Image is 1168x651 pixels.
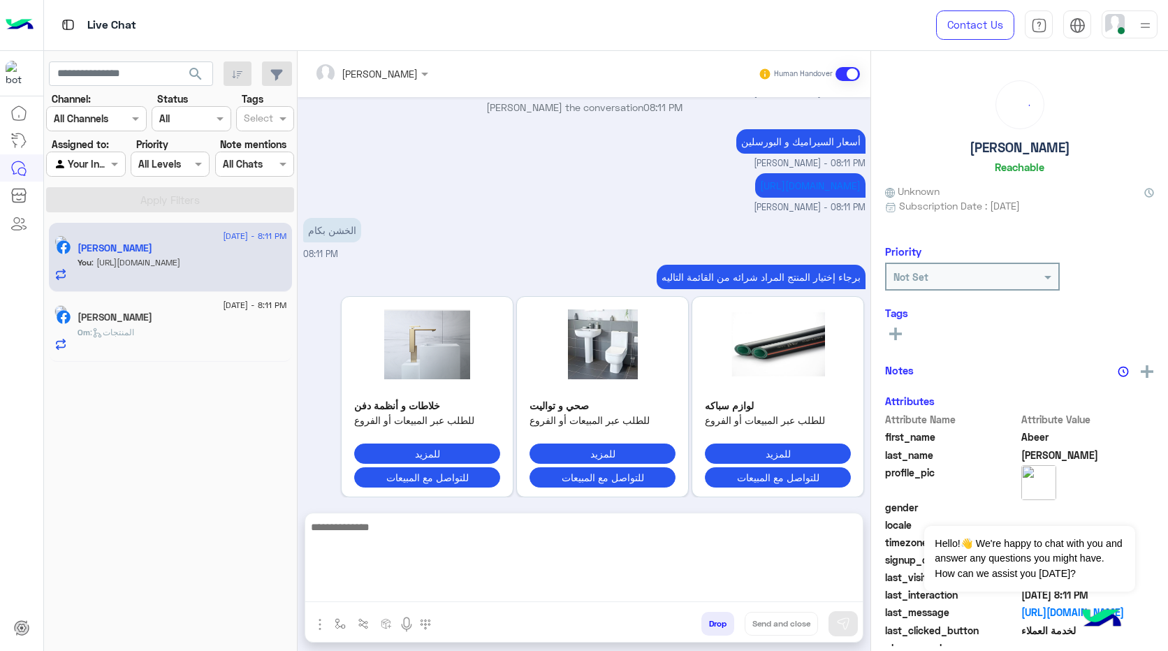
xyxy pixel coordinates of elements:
h6: Reachable [995,161,1044,173]
button: select flow [329,612,352,635]
a: [URL][DOMAIN_NAME] [1021,605,1155,620]
span: last_name [885,448,1019,462]
img: Trigger scenario [358,618,369,629]
img: send voice note [398,616,415,633]
img: %D8%B3%D8%A8%D8%A7%D9%83%D9%87.jpeg [705,309,851,379]
p: لوازم سباكه [705,398,851,413]
p: 12/9/2025, 8:11 PM [303,218,361,242]
span: Attribute Value [1021,412,1155,427]
img: userImage [1105,14,1125,34]
span: profile_pic [885,465,1019,497]
span: Salah [1021,448,1155,462]
img: tab [59,16,77,34]
img: Logo [6,10,34,40]
span: gender [885,500,1019,515]
a: [URL][DOMAIN_NAME] [760,180,861,191]
button: للتواصل مع المبيعات [705,467,851,488]
span: search [187,66,204,82]
label: Priority [136,137,168,152]
div: Select [242,110,273,129]
img: select flow [335,618,346,629]
span: 08:11 PM [303,249,338,259]
img: add [1141,365,1153,378]
img: tab [1070,17,1086,34]
label: Tags [242,92,263,106]
button: create order [375,612,398,635]
a: Contact Us [936,10,1014,40]
p: خلاطات و أنظمة دفن [354,398,500,413]
label: Channel: [52,92,91,106]
span: timezone [885,535,1019,550]
img: send message [836,617,850,631]
img: send attachment [312,616,328,633]
img: hulul-logo.png [1077,595,1126,644]
h5: Om Omar [78,312,152,323]
h5: Abeer Salah [78,242,152,254]
span: https://www.ahmedelsallab.com/ar/ceramic-porcelain.html [92,257,180,268]
img: make a call [420,619,431,630]
button: للتواصل مع المبيعات [354,467,500,488]
button: للمزيد [354,444,500,464]
button: للمزيد [530,444,676,464]
small: Human Handover [774,68,833,80]
p: [PERSON_NAME] the conversation [303,100,866,115]
span: [PERSON_NAME] - 08:11 PM [754,157,866,170]
label: Note mentions [220,137,286,152]
img: create order [381,618,392,629]
span: first_name [885,430,1019,444]
span: last_message [885,605,1019,620]
span: Om [78,327,90,337]
h6: Attributes [885,395,935,407]
span: signup_date [885,553,1019,567]
h5: [PERSON_NAME] [970,140,1070,156]
img: Facebook [57,240,71,254]
img: %D8%AE%D9%84%D8%A7%D8%B7%D8%A7%D8%AA.png [354,309,500,379]
p: 12/9/2025, 8:11 PM [657,265,866,289]
span: للطلب عبر المبيعات أو الفروع [354,413,500,427]
img: tab [1031,17,1047,34]
img: Facebook [57,310,71,324]
img: picture [54,235,67,248]
span: Hello!👋 We're happy to chat with you and answer any questions you might have. How can we assist y... [924,526,1134,592]
span: Attribute Name [885,412,1019,427]
h6: Priority [885,245,921,258]
span: last_clicked_button [885,623,1019,638]
div: loading... [1000,85,1040,125]
span: last_interaction [885,587,1019,602]
h6: Notes [885,364,914,376]
img: picture [54,305,67,318]
img: picture [1021,465,1056,500]
label: Status [157,92,188,106]
button: Send and close [745,612,818,636]
h6: Tags [885,307,1154,319]
span: [PERSON_NAME] - 08:11 PM [754,201,866,214]
span: Abeer [1021,430,1155,444]
span: 08:11 PM [643,101,682,113]
span: للطلب عبر المبيعات أو الفروع [705,413,851,427]
img: %D8%B5%D8%AD%D9%8A%20%D9%88%D8%AA%D9%88%D8%A7%D9%84%D9%8A%D8%AA.jpg [530,309,676,379]
p: Live Chat [87,16,136,35]
span: لخدمة العملاء [1021,623,1155,638]
button: search [179,61,213,92]
button: للتواصل مع المبيعات [530,467,676,488]
label: Assigned to: [52,137,109,152]
button: Apply Filters [46,187,294,212]
img: profile [1137,17,1154,34]
p: 12/9/2025, 8:11 PM [736,129,866,154]
span: : المنتجات [90,327,134,337]
button: Trigger scenario [352,612,375,635]
button: Drop [701,612,734,636]
p: 12/9/2025, 8:11 PM [755,173,866,198]
a: tab [1025,10,1053,40]
img: notes [1118,366,1129,377]
span: للطلب عبر المبيعات أو الفروع [530,413,676,427]
span: Subscription Date : [DATE] [899,198,1020,213]
span: last_visited_flow [885,570,1019,585]
img: 322208621163248 [6,61,31,86]
p: صحي و تواليت [530,398,676,413]
span: [DATE] - 8:11 PM [223,299,286,312]
span: [DATE] - 8:11 PM [223,230,286,242]
span: locale [885,518,1019,532]
span: Unknown [885,184,940,198]
span: 2025-09-12T17:11:43.1644491Z [1021,587,1155,602]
